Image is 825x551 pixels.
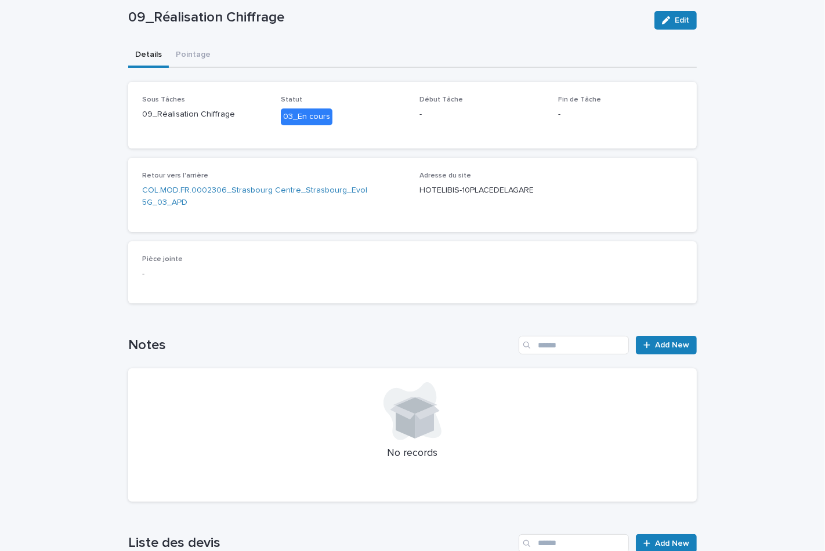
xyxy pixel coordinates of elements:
[281,108,332,125] div: 03_En cours
[655,341,689,349] span: Add New
[419,184,683,197] p: HOTELIBIS-10PLACEDELAGARE
[142,447,683,460] p: No records
[128,9,645,26] p: 09_Réalisation Chiffrage
[675,16,689,24] span: Edit
[558,108,683,121] p: -
[419,96,463,103] span: Début Tâche
[419,172,471,179] span: Adresse du site
[558,96,601,103] span: Fin de Tâche
[142,268,683,280] p: -
[519,336,629,354] input: Search
[142,96,185,103] span: Sous Tâches
[142,184,406,209] a: COL.MOD.FR.0002306_Strasbourg Centre_Strasbourg_Evol 5G_03_APD
[169,43,218,68] button: Pointage
[636,336,697,354] a: Add New
[142,172,208,179] span: Retour vers l'arrière
[128,43,169,68] button: Details
[281,96,302,103] span: Statut
[142,108,267,121] p: 09_Réalisation Chiffrage
[655,539,689,548] span: Add New
[128,337,514,354] h1: Notes
[419,108,544,121] p: -
[654,11,697,30] button: Edit
[142,256,183,263] span: Pièce jointe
